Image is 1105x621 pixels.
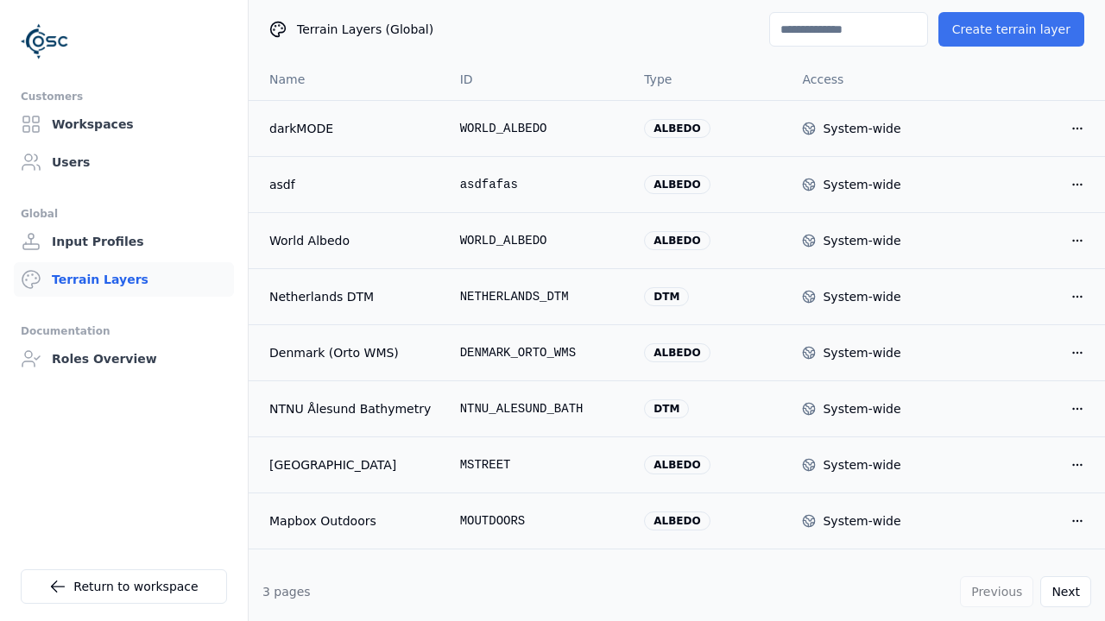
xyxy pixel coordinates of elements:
[823,400,900,417] div: System-wide
[21,569,227,604] a: Return to workspace
[14,145,234,179] a: Users
[644,455,710,474] div: albedo
[823,288,900,305] div: System-wide
[14,107,234,141] a: Workspaces
[644,399,689,418] div: dtm
[460,176,617,193] div: asdfafas
[460,232,617,249] div: WORLD_ALBEDO
[1040,576,1091,607] button: Next
[460,400,617,417] div: NTNU_ALESUND_BATH
[460,512,617,530] div: MOUTDOORS
[262,585,311,599] span: 3 pages
[823,456,900,474] div: System-wide
[269,288,433,305] a: Netherlands DTM
[644,287,689,306] div: dtm
[823,176,900,193] div: System-wide
[460,456,617,474] div: MSTREET
[14,262,234,297] a: Terrain Layers
[297,21,433,38] span: Terrain Layers (Global)
[269,512,433,530] a: Mapbox Outdoors
[269,120,433,137] a: darkMODE
[446,59,631,100] th: ID
[269,400,433,417] a: NTNU Ålesund Bathymetry
[823,232,900,249] div: System-wide
[460,288,617,305] div: NETHERLANDS_DTM
[269,456,433,474] a: [GEOGRAPHIC_DATA]
[21,204,227,224] div: Global
[269,176,433,193] a: asdf
[644,231,710,250] div: albedo
[644,511,710,530] div: albedo
[269,344,433,361] a: Denmark (Orto WMS)
[644,343,710,362] div: albedo
[269,232,433,249] a: World Albedo
[788,59,946,100] th: Access
[938,12,1084,47] button: Create terrain layer
[460,344,617,361] div: DENMARK_ORTO_WMS
[823,512,900,530] div: System-wide
[249,59,446,100] th: Name
[21,321,227,342] div: Documentation
[644,119,710,138] div: albedo
[460,120,617,137] div: WORLD_ALBEDO
[644,175,710,194] div: albedo
[823,120,900,137] div: System-wide
[14,224,234,259] a: Input Profiles
[14,342,234,376] a: Roles Overview
[823,344,900,361] div: System-wide
[21,86,227,107] div: Customers
[630,59,788,100] th: Type
[21,17,69,66] img: Logo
